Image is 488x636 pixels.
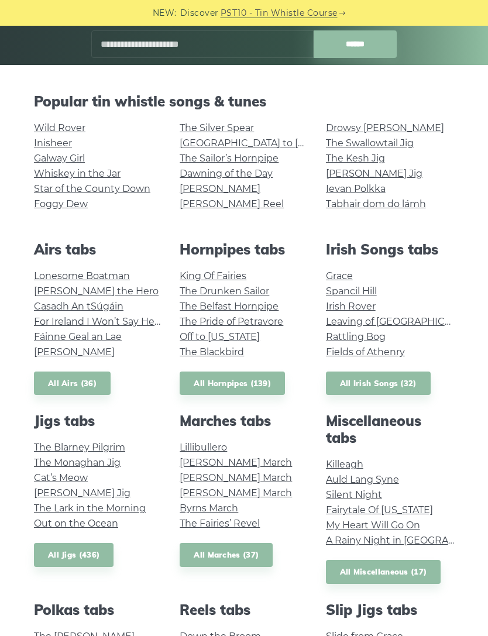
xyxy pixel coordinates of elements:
[180,168,273,179] a: Dawning of the Day
[180,457,292,468] a: [PERSON_NAME] March
[326,560,441,584] a: All Miscellaneous (17)
[34,346,115,357] a: [PERSON_NAME]
[34,503,146,514] a: The Lark in the Morning
[326,270,353,281] a: Grace
[180,601,308,618] h2: Reels tabs
[34,168,121,179] a: Whiskey in the Jar
[180,316,283,327] a: The Pride of Petravore
[326,241,454,258] h2: Irish Songs tabs
[326,520,420,531] a: My Heart Will Go On
[326,301,376,312] a: Irish Rover
[326,183,386,194] a: Ievan Polkka
[326,601,454,618] h2: Slip Jigs tabs
[326,504,433,515] a: Fairytale Of [US_STATE]
[326,153,385,164] a: The Kesh Jig
[326,459,363,470] a: Killeagh
[34,331,122,342] a: Fáinne Geal an Lae
[326,412,454,446] h2: Miscellaneous tabs
[180,183,260,194] a: [PERSON_NAME]
[180,487,292,499] a: [PERSON_NAME] March
[34,601,162,618] h2: Polkas tabs
[34,183,150,194] a: Star of the County Down
[326,474,399,485] a: Auld Lang Syne
[180,543,273,567] a: All Marches (37)
[34,122,85,133] a: Wild Rover
[326,489,382,500] a: Silent Night
[34,487,130,499] a: [PERSON_NAME] Jig
[34,153,85,164] a: Galway Girl
[34,286,159,297] a: [PERSON_NAME] the Hero
[34,137,72,149] a: Inisheer
[180,331,260,342] a: Off to [US_STATE]
[180,6,219,20] span: Discover
[180,137,396,149] a: [GEOGRAPHIC_DATA] to [GEOGRAPHIC_DATA]
[34,316,189,327] a: For Ireland I Won’t Say Her Name
[34,518,118,529] a: Out on the Ocean
[34,301,123,312] a: Casadh An tSúgáin
[34,198,88,209] a: Foggy Dew
[153,6,177,20] span: NEW:
[180,241,308,258] h2: Hornpipes tabs
[34,412,162,429] h2: Jigs tabs
[221,6,338,20] a: PST10 - Tin Whistle Course
[180,372,285,396] a: All Hornpipes (139)
[180,503,238,514] a: Byrns March
[180,346,244,357] a: The Blackbird
[180,122,254,133] a: The Silver Spear
[326,137,414,149] a: The Swallowtail Jig
[326,122,444,133] a: Drowsy [PERSON_NAME]
[326,331,386,342] a: Rattling Bog
[34,543,114,567] a: All Jigs (436)
[34,93,454,110] h2: Popular tin whistle songs & tunes
[180,518,260,529] a: The Fairies’ Revel
[180,198,284,209] a: [PERSON_NAME] Reel
[326,372,431,396] a: All Irish Songs (32)
[180,412,308,429] h2: Marches tabs
[180,472,292,483] a: [PERSON_NAME] March
[326,316,477,327] a: Leaving of [GEOGRAPHIC_DATA]
[180,442,227,453] a: Lillibullero
[326,168,422,179] a: [PERSON_NAME] Jig
[180,153,279,164] a: The Sailor’s Hornpipe
[180,301,279,312] a: The Belfast Hornpipe
[326,198,426,209] a: Tabhair dom do lámh
[326,346,405,357] a: Fields of Athenry
[326,286,377,297] a: Spancil Hill
[180,286,269,297] a: The Drunken Sailor
[34,442,125,453] a: The Blarney Pilgrim
[34,472,88,483] a: Cat’s Meow
[34,270,130,281] a: Lonesome Boatman
[34,457,121,468] a: The Monaghan Jig
[34,372,111,396] a: All Airs (36)
[180,270,246,281] a: King Of Fairies
[34,241,162,258] h2: Airs tabs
